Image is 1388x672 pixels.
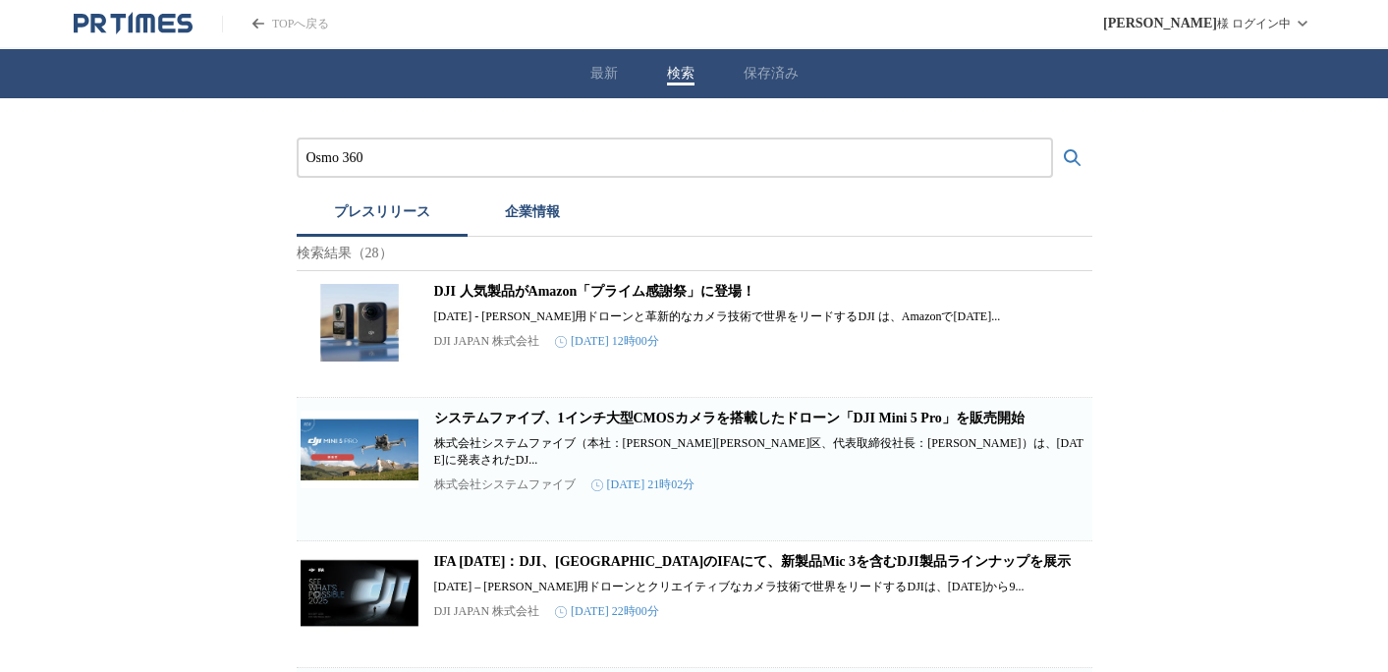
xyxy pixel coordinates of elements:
p: 株式会社システムファイブ（本社：[PERSON_NAME][PERSON_NAME]区、代表取締役社長：[PERSON_NAME]）は、[DATE]に発表されたDJ... [434,435,1088,469]
button: プレスリリース [297,194,468,237]
p: 株式会社システムファイブ [434,476,576,493]
img: DJI 人気製品がAmazon「プライム感謝祭」に登場！ [301,283,418,362]
a: システムファイブ、1インチ大型CMOSカメラを搭載したドローン「DJI Mini 5 Pro」を販売開始 [434,411,1025,425]
p: [DATE] – [PERSON_NAME]用ドローンとクリエイティブなカメラ技術で世界をリードするDJIは、[DATE]から9... [434,579,1088,595]
a: IFA [DATE]：DJI、[GEOGRAPHIC_DATA]のIFAにて、新製品Mic 3を含むDJI製品ラインナップを展示 [434,554,1071,569]
time: [DATE] 12時00分 [555,333,659,350]
p: [DATE] - [PERSON_NAME]用ドローンと革新的なカメラ技術で世界をリードするDJI は、Amazonで[DATE]... [434,308,1088,325]
button: 企業情報 [468,194,597,237]
p: 検索結果（28） [297,237,1092,271]
input: プレスリリースおよび企業を検索する [306,147,1043,169]
button: 最新 [590,65,618,83]
time: [DATE] 22時00分 [555,603,659,620]
a: DJI 人気製品がAmazon「プライム感謝祭」に登場！ [434,284,756,299]
img: IFA 2025：DJI、ベルリンのIFAにて、新製品Mic 3を含むDJI製品ラインナップを展示 [301,553,418,632]
button: 検索する [1053,139,1092,178]
img: システムファイブ、1インチ大型CMOSカメラを搭載したドローン「DJI Mini 5 Pro」を販売開始 [301,410,418,488]
p: DJI JAPAN 株式会社 [434,333,540,350]
button: 検索 [667,65,694,83]
time: [DATE] 21時02分 [591,476,695,493]
a: PR TIMESのトップページはこちら [74,12,193,35]
span: [PERSON_NAME] [1103,16,1217,31]
p: DJI JAPAN 株式会社 [434,603,540,620]
button: 保存済み [744,65,799,83]
a: PR TIMESのトップページはこちら [222,16,329,32]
